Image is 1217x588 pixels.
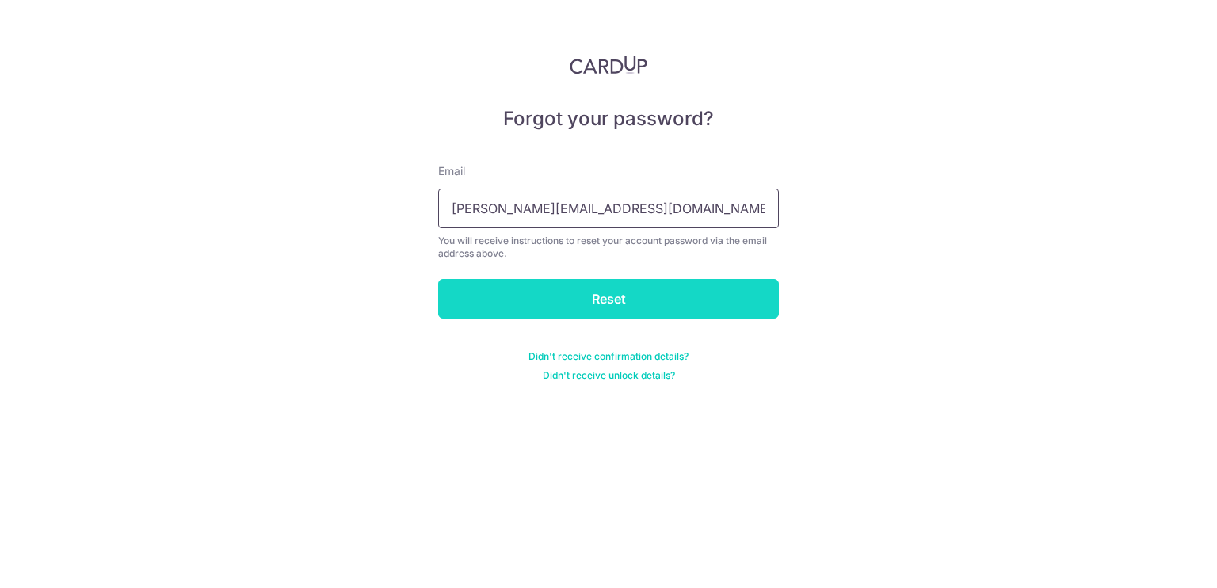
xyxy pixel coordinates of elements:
div: You will receive instructions to reset your account password via the email address above. [438,235,779,260]
a: Didn't receive unlock details? [543,369,675,382]
img: CardUp Logo [570,55,647,74]
input: Reset [438,279,779,319]
input: Enter your Email [438,189,779,228]
h5: Forgot your password? [438,106,779,132]
label: Email [438,163,465,179]
a: Didn't receive confirmation details? [528,350,689,363]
